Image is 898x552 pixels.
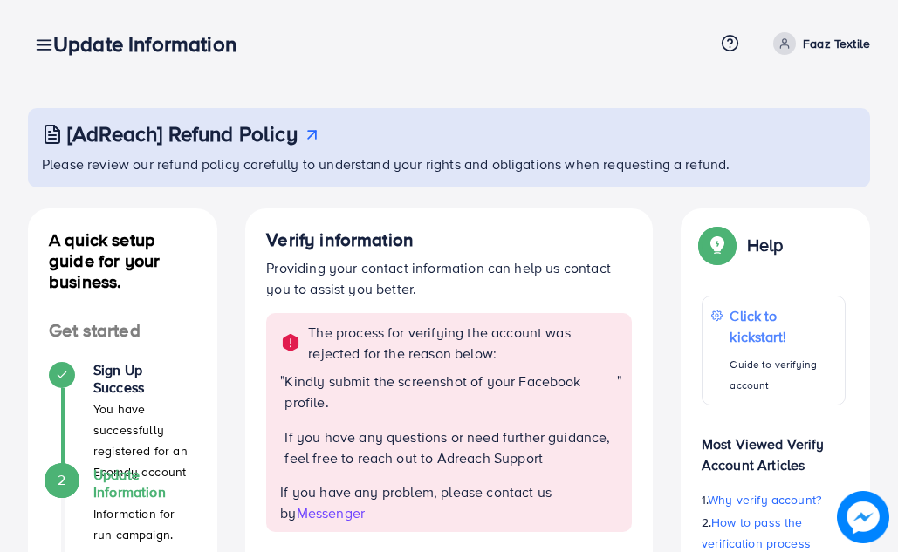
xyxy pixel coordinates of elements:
p: You have successfully registered for an Ecomdy account [93,399,196,482]
h4: Update Information [93,467,196,500]
p: 1. [702,489,846,510]
p: Click to kickstart! [730,305,836,347]
p: Information for run campaign. [93,503,196,545]
img: alert [280,332,301,353]
span: If you have any problem, please contact us by [280,482,552,521]
img: image [837,491,889,543]
span: Messenger [297,503,365,522]
p: Faaz Textile [803,33,870,54]
img: Popup guide [702,229,733,261]
p: The process for verifying the account was rejected for the reason below: [308,322,621,364]
p: Help [747,235,784,256]
span: " [280,371,284,482]
p: Guide to verifying account [730,354,836,396]
p: Providing your contact information can help us contact you to assist you better. [266,257,632,299]
span: 2 [58,470,65,490]
h3: Update Information [53,31,250,57]
span: How to pass the verification process [702,514,811,552]
span: Why verify account? [708,491,821,508]
p: Most Viewed Verify Account Articles [702,419,846,475]
p: Please review our refund policy carefully to understand your rights and obligations when requesti... [42,153,860,174]
h3: [AdReach] Refund Policy [67,121,298,147]
a: Faaz Textile [766,32,870,55]
h4: Sign Up Success [93,362,196,395]
p: Kindly submit the screenshot of your Facebook profile. [284,371,616,412]
h4: Verify information [266,229,632,251]
li: Sign Up Success [28,362,217,467]
h4: A quick setup guide for your business. [28,229,217,292]
h4: Get started [28,320,217,342]
p: If you have any questions or need further guidance, feel free to reach out to Adreach Support [284,426,616,468]
span: " [617,371,621,482]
